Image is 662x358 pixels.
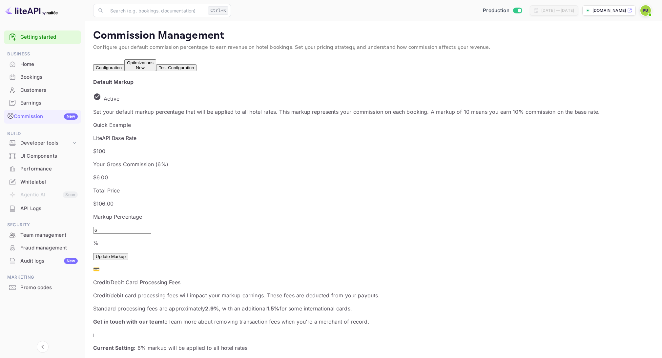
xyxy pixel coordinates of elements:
div: Ctrl+K [208,6,228,15]
input: 0 [93,227,151,234]
div: Promo codes [20,284,78,291]
a: CommissionNew [4,110,81,123]
div: Switch to Sandbox mode [480,7,525,14]
p: Credit/debit card processing fees will impact your markup earnings. These fees are deducted from ... [93,291,654,299]
div: API Logs [20,205,78,212]
div: Bookings [4,71,81,84]
div: Team management [20,231,78,239]
div: Audit logsNew [4,255,81,268]
p: [DOMAIN_NAME] [592,8,626,13]
p: LiteAPI Base Rate [93,134,654,142]
input: Search (e.g. bookings, documentation) [106,4,205,17]
p: Configure your default commission percentage to earn revenue on hotel bookings. Set your pricing ... [93,44,654,51]
div: Earnings [20,99,78,107]
div: Optimizations [127,60,154,70]
a: Fraud management [4,242,81,254]
span: Production [483,7,509,14]
div: UI Components [4,150,81,163]
p: Markup Percentage [93,213,654,221]
div: Bookings [20,73,78,81]
div: Fraud management [4,242,81,254]
div: Customers [20,87,78,94]
a: API Logs [4,202,81,214]
button: Configuration [93,64,124,71]
p: Quick Example [93,121,654,129]
a: Earnings [4,97,81,109]
div: Earnings [4,97,81,109]
div: Customers [4,84,81,97]
div: New [64,113,78,119]
a: Customers [4,84,81,96]
p: Commission Management [93,29,654,42]
div: Performance [20,165,78,173]
div: CommissionNew [4,110,81,124]
div: Home [20,61,78,68]
strong: 1.5% [267,305,279,312]
button: Test Configuration [156,64,197,71]
p: to learn more about removing transaction fees when you're a merchant of record. [93,318,654,326]
p: i [93,331,654,339]
strong: 2.9% [205,305,219,312]
div: Whitelabel [4,176,81,189]
a: Team management [4,229,81,241]
a: Audit logsNew [4,255,81,267]
p: $ 106.00 [93,200,654,208]
div: Getting started [4,30,81,44]
p: % [93,239,654,247]
p: Credit/Debit Card Processing Fees [93,278,654,286]
a: Home [4,58,81,70]
strong: Get in touch with our team [93,318,163,325]
p: $ 6.00 [93,173,654,181]
a: Getting started [20,33,78,41]
div: Team management [4,229,81,242]
p: 💳 [93,265,654,273]
a: Bookings [4,71,81,83]
p: $100 [93,147,654,155]
span: New [133,65,147,70]
div: Commission [14,113,78,120]
img: LiteAPI logo [5,5,58,16]
h4: Default Markup [93,78,654,86]
span: Security [4,221,81,229]
a: Promo codes [4,281,81,293]
span: Active [101,95,122,102]
a: Performance [4,163,81,175]
p: Total Price [93,187,654,194]
a: UI Components [4,150,81,162]
div: New [64,258,78,264]
div: Developer tools [20,139,71,147]
div: UI Components [20,152,78,160]
p: Your Gross Commission ( 6 %) [93,160,654,168]
a: Whitelabel [4,176,81,188]
span: Business [4,50,81,58]
button: Update Markup [93,253,128,260]
div: Audit logs [20,257,78,265]
div: [DATE] — [DATE] [541,8,574,13]
p: Standard processing fees are approximately , with an additional for some international cards. [93,305,654,312]
p: Set your default markup percentage that will be applied to all hotel rates. This markup represent... [93,108,654,116]
span: Build [4,130,81,137]
div: Developer tools [4,137,81,149]
div: Fraud management [20,244,78,252]
button: Collapse navigation [37,341,49,353]
div: Whitelabel [20,178,78,186]
span: Marketing [4,274,81,281]
strong: Current Setting: [93,345,135,351]
img: Feot1000 User [640,5,651,16]
div: Home [4,58,81,71]
p: 6 % markup will be applied to all hotel rates [93,344,654,352]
